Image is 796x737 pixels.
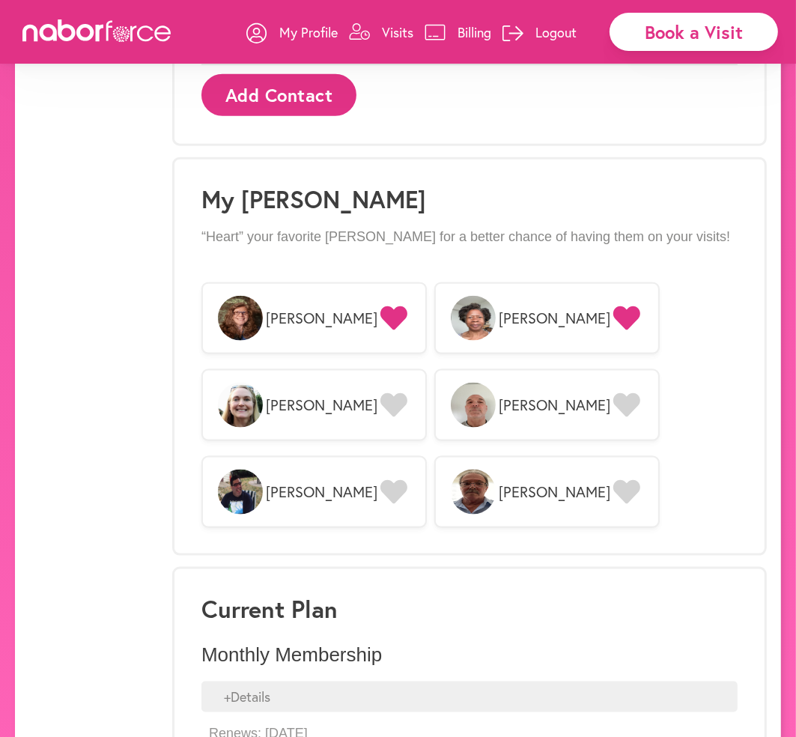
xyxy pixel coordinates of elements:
[201,229,738,246] p: “Heart” your favorite [PERSON_NAME] for a better chance of having them on your visits!
[246,10,338,55] a: My Profile
[266,396,377,414] span: [PERSON_NAME]
[535,23,577,41] p: Logout
[451,470,496,515] img: OLZYnrK5RmfGJidf63b1
[201,74,356,115] button: Add Contact
[502,10,577,55] a: Logout
[499,396,610,414] span: [PERSON_NAME]
[201,185,738,213] h1: My [PERSON_NAME]
[458,23,491,41] p: Billing
[218,470,263,515] img: vjDXxCGeRWajZTQjpXul
[499,309,610,327] span: [PERSON_NAME]
[610,13,778,51] div: Book a Visit
[451,383,496,428] img: 3bNv9vLJRwaq8vzLSqD1
[451,296,496,341] img: lrYD7lZOThewlVi7Zlpd
[382,23,413,41] p: Visits
[266,483,377,501] span: [PERSON_NAME]
[425,10,491,55] a: Billing
[266,309,377,327] span: [PERSON_NAME]
[218,383,263,428] img: oLPMqp5iT7eMKZKjww6N
[349,10,413,55] a: Visits
[218,296,263,341] img: VfMmOLChR2GfaR7mSB0J
[201,595,738,623] h3: Current Plan
[201,643,738,667] p: Monthly Membership
[279,23,338,41] p: My Profile
[201,682,738,713] div: + Details
[499,483,610,501] span: [PERSON_NAME]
